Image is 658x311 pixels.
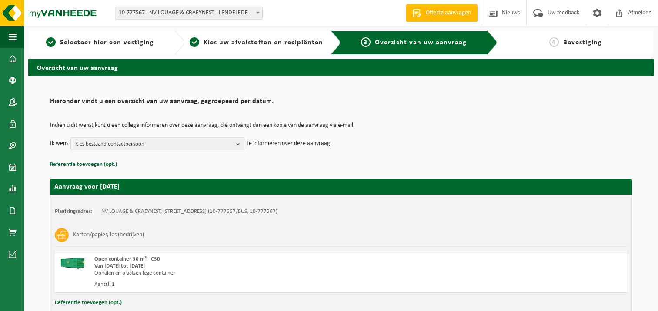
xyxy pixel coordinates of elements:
[55,297,122,308] button: Referentie toevoegen (opt.)
[94,256,160,262] span: Open container 30 m³ - C30
[204,39,323,46] span: Kies uw afvalstoffen en recipiënten
[94,263,145,269] strong: Van [DATE] tot [DATE]
[549,37,559,47] span: 4
[424,9,473,17] span: Offerte aanvragen
[361,37,371,47] span: 3
[50,122,632,129] p: Indien u dit wenst kunt u een collega informeren over deze aanvraag, die ontvangt dan een kopie v...
[50,159,117,170] button: Referentie toevoegen (opt.)
[28,59,654,76] h2: Overzicht van uw aanvraag
[55,208,93,214] strong: Plaatsingsadres:
[247,137,332,150] p: te informeren over deze aanvraag.
[50,137,68,150] p: Ik wens
[375,39,467,46] span: Overzicht van uw aanvraag
[60,39,154,46] span: Selecteer hier een vestiging
[115,7,262,19] span: 10-777567 - NV LOUAGE & CRAEYNEST - LENDELEDE
[33,37,167,48] a: 1Selecteer hier een vestiging
[54,183,120,190] strong: Aanvraag voor [DATE]
[75,138,233,151] span: Kies bestaand contactpersoon
[189,37,324,48] a: 2Kies uw afvalstoffen en recipiënten
[563,39,602,46] span: Bevestiging
[94,281,376,288] div: Aantal: 1
[46,37,56,47] span: 1
[50,98,632,109] h2: Hieronder vindt u een overzicht van uw aanvraag, gegroepeerd per datum.
[101,208,277,215] td: NV LOUAGE & CRAEYNEST, [STREET_ADDRESS] (10-777567/BUS, 10-777567)
[115,7,263,20] span: 10-777567 - NV LOUAGE & CRAEYNEST - LENDELEDE
[94,270,376,277] div: Ophalen en plaatsen lege container
[60,256,86,269] img: HK-XC-30-GN-00.png
[70,137,244,150] button: Kies bestaand contactpersoon
[73,228,144,242] h3: Karton/papier, los (bedrijven)
[406,4,478,22] a: Offerte aanvragen
[190,37,199,47] span: 2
